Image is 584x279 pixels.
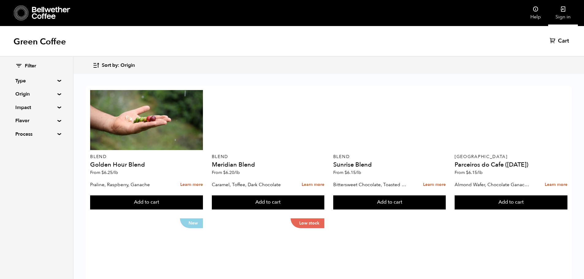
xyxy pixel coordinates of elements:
[550,37,571,45] a: Cart
[15,104,58,111] summary: Impact
[90,218,203,278] a: New
[234,170,240,175] span: /lb
[15,90,58,98] summary: Origin
[212,170,240,175] span: From
[212,155,325,159] p: Blend
[333,155,446,159] p: Blend
[15,77,58,85] summary: Type
[90,180,167,189] p: Praline, Raspberry, Ganache
[333,195,446,209] button: Add to cart
[223,170,240,175] bdi: 6.20
[333,180,410,189] p: Bittersweet Chocolate, Toasted Marshmallow, Candied Orange, Praline
[302,178,324,191] a: Learn more
[423,178,446,191] a: Learn more
[101,170,118,175] bdi: 6.25
[477,170,483,175] span: /lb
[15,117,58,124] summary: Flavor
[93,58,135,73] button: Sort by: Origin
[466,170,483,175] bdi: 6.15
[90,155,203,159] p: Blend
[455,180,531,189] p: Almond Wafer, Chocolate Ganache, Bing Cherry
[345,170,361,175] bdi: 6.15
[333,170,361,175] span: From
[180,178,203,191] a: Learn more
[212,195,325,209] button: Add to cart
[223,170,226,175] span: $
[15,130,58,138] summary: Process
[90,170,118,175] span: From
[333,162,446,168] h4: Sunrise Blend
[90,195,203,209] button: Add to cart
[113,170,118,175] span: /lb
[455,195,567,209] button: Add to cart
[345,170,347,175] span: $
[291,218,324,228] p: Low stock
[466,170,468,175] span: $
[455,162,567,168] h4: Parceiros do Cafe ([DATE])
[558,37,569,45] span: Cart
[545,178,567,191] a: Learn more
[180,218,203,228] p: New
[212,180,288,189] p: Caramel, Toffee, Dark Chocolate
[13,36,66,47] h1: Green Coffee
[455,170,483,175] span: From
[25,63,36,70] span: Filter
[90,162,203,168] h4: Golden Hour Blend
[455,155,567,159] p: [GEOGRAPHIC_DATA]
[101,170,104,175] span: $
[212,162,325,168] h4: Meridian Blend
[102,62,135,69] span: Sort by: Origin
[212,218,325,278] a: Low stock
[356,170,361,175] span: /lb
